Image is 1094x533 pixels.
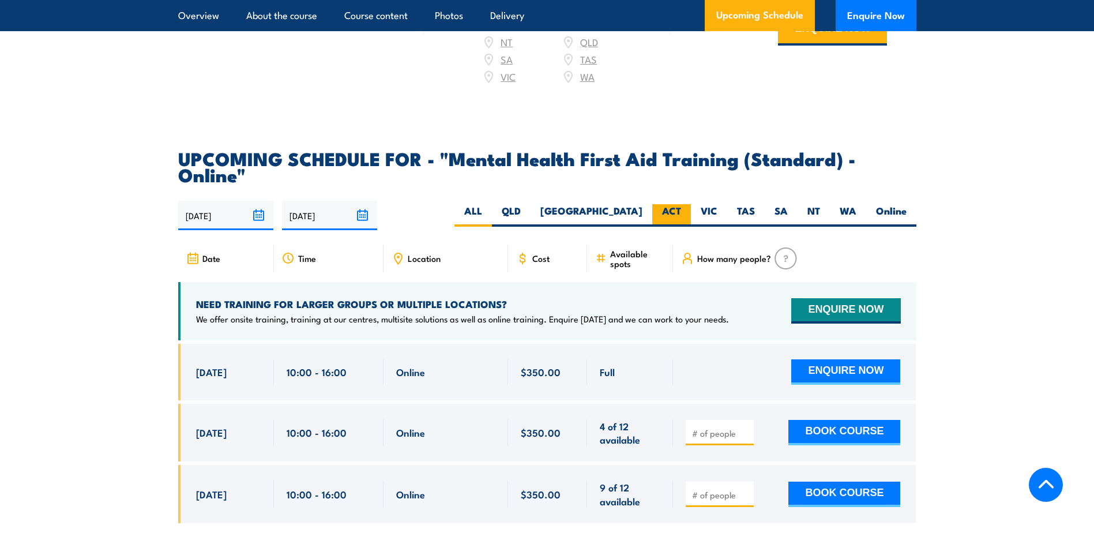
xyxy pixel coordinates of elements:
[287,487,347,501] span: 10:00 - 16:00
[531,204,652,227] label: [GEOGRAPHIC_DATA]
[610,249,665,268] span: Available spots
[492,204,531,227] label: QLD
[532,253,550,263] span: Cost
[408,253,441,263] span: Location
[652,204,691,227] label: ACT
[521,426,561,439] span: $350.00
[521,487,561,501] span: $350.00
[196,298,729,310] h4: NEED TRAINING FOR LARGER GROUPS OR MULTIPLE LOCATIONS?
[196,365,227,378] span: [DATE]
[765,204,798,227] label: SA
[196,313,729,325] p: We offer onsite training, training at our centres, multisite solutions as well as online training...
[178,201,273,230] input: From date
[600,365,615,378] span: Full
[727,204,765,227] label: TAS
[396,365,425,378] span: Online
[798,204,830,227] label: NT
[298,253,316,263] span: Time
[791,298,900,324] button: ENQUIRE NOW
[788,420,900,445] button: BOOK COURSE
[178,150,916,182] h2: UPCOMING SCHEDULE FOR - "Mental Health First Aid Training (Standard) - Online"
[830,204,866,227] label: WA
[692,489,750,501] input: # of people
[282,201,377,230] input: To date
[692,427,750,439] input: # of people
[196,426,227,439] span: [DATE]
[691,204,727,227] label: VIC
[396,426,425,439] span: Online
[866,204,916,227] label: Online
[396,487,425,501] span: Online
[600,481,660,508] span: 9 of 12 available
[454,204,492,227] label: ALL
[202,253,220,263] span: Date
[287,365,347,378] span: 10:00 - 16:00
[196,487,227,501] span: [DATE]
[521,365,561,378] span: $350.00
[600,419,660,446] span: 4 of 12 available
[788,482,900,507] button: BOOK COURSE
[697,253,771,263] span: How many people?
[287,426,347,439] span: 10:00 - 16:00
[791,359,900,385] button: ENQUIRE NOW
